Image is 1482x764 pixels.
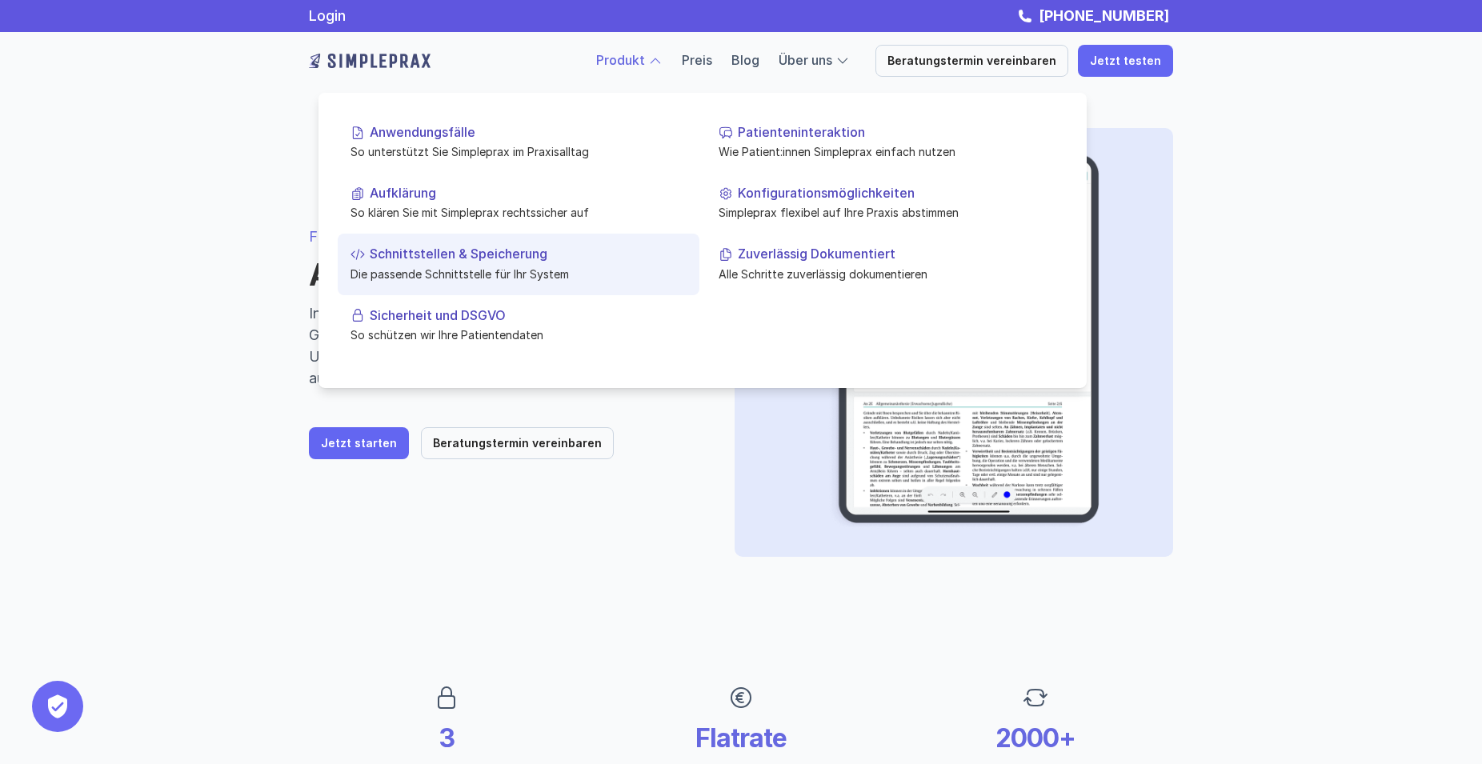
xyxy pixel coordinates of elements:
[338,234,699,294] a: Schnittstellen & SpeicherungDie passende Schnittstelle für Ihr System
[1090,54,1161,68] p: Jetzt testen
[350,143,687,160] p: So unterstützt Sie Simpleprax im Praxisalltag
[338,112,699,173] a: AnwendungsfälleSo unterstützt Sie Simpleprax im Praxisalltag
[350,326,687,343] p: So schützen wir Ihre Patientendaten
[1039,7,1169,24] strong: [PHONE_NUMBER]
[706,234,1067,294] a: Zuverlässig DokumentiertAlle Schritte zuverlässig dokumentieren
[370,246,687,262] p: Schnittstellen & Speicherung
[309,302,696,389] p: In Kooperation mit Thieme, Medudoc und dem Deutschen Grünen Kreuz – Ihre Patient:innen erhalten g...
[930,723,1141,754] p: 2000+
[1078,45,1173,77] a: Jetzt testen
[370,125,687,140] p: Anwendungsfälle
[341,723,552,754] p: 3
[719,143,1055,160] p: Wie Patient:innen Simpleprax einfach nutzen
[350,265,687,282] p: Die passende Schnittstelle für Ihr System
[370,307,687,322] p: Sicherheit und DSGVO
[309,226,696,247] p: FEATURE
[706,173,1067,234] a: KonfigurationsmöglichkeitenSimpleprax flexibel auf Ihre Praxis abstimmen
[635,723,847,754] p: Flatrate
[309,427,409,459] a: Jetzt starten
[719,204,1055,221] p: Simpleprax flexibel auf Ihre Praxis abstimmen
[338,294,699,355] a: Sicherheit und DSGVOSo schützen wir Ihre Patientendaten
[321,437,397,450] p: Jetzt starten
[309,257,696,294] h1: Aufklärung
[738,186,1055,201] p: Konfigurationsmöglichkeiten
[875,45,1068,77] a: Beratungstermin vereinbaren
[1035,7,1173,24] a: [PHONE_NUMBER]
[433,437,602,450] p: Beratungstermin vereinbaren
[596,52,645,68] a: Produkt
[338,173,699,234] a: AufklärungSo klären Sie mit Simpleprax rechtssicher auf
[738,246,1055,262] p: Zuverlässig Dokumentiert
[731,52,759,68] a: Blog
[309,7,346,24] a: Login
[421,427,614,459] a: Beratungstermin vereinbaren
[350,204,687,221] p: So klären Sie mit Simpleprax rechtssicher auf
[370,186,687,201] p: Aufklärung
[887,54,1056,68] p: Beratungstermin vereinbaren
[779,52,832,68] a: Über uns
[682,52,712,68] a: Preis
[738,125,1055,140] p: Patienteninteraktion
[719,265,1055,282] p: Alle Schritte zuverlässig dokumentieren
[706,112,1067,173] a: PatienteninteraktionWie Patient:innen Simpleprax einfach nutzen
